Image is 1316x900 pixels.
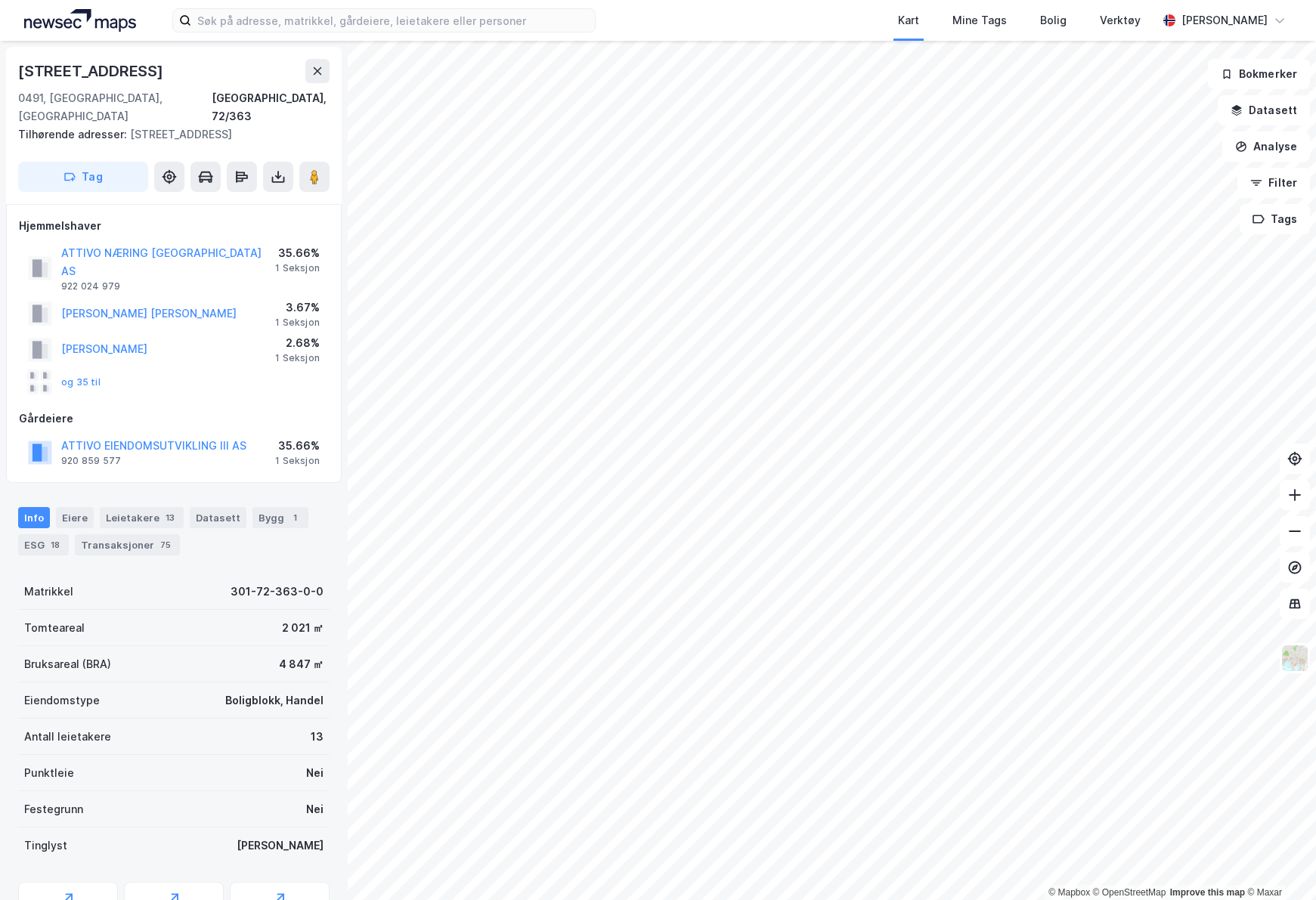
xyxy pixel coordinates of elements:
[163,510,178,525] div: 13
[287,510,302,525] div: 1
[56,507,94,528] div: Eiere
[24,837,67,855] div: Tinglyst
[24,728,111,746] div: Antall leietakere
[18,534,69,555] div: ESG
[19,217,329,235] div: Hjemmelshaver
[1040,11,1067,29] div: Bolig
[275,317,320,329] div: 1 Seksjon
[275,262,320,274] div: 1 Seksjon
[952,11,1007,29] div: Mine Tags
[1208,59,1310,89] button: Bokmerker
[18,89,212,125] div: 0491, [GEOGRAPHIC_DATA], [GEOGRAPHIC_DATA]
[18,125,317,144] div: [STREET_ADDRESS]
[275,334,320,352] div: 2.68%
[1218,95,1310,125] button: Datasett
[61,280,120,292] div: 922 024 979
[275,298,320,317] div: 3.67%
[18,128,130,141] span: Tilhørende adresser:
[157,537,174,552] div: 75
[275,352,320,364] div: 1 Seksjon
[1093,887,1166,898] a: OpenStreetMap
[1048,887,1090,898] a: Mapbox
[19,410,329,428] div: Gårdeiere
[1170,887,1245,898] a: Improve this map
[275,244,320,262] div: 35.66%
[191,9,595,32] input: Søk på adresse, matrikkel, gårdeiere, leietakere eller personer
[237,837,324,855] div: [PERSON_NAME]
[24,583,73,601] div: Matrikkel
[1280,644,1309,673] img: Z
[24,764,74,782] div: Punktleie
[225,691,324,710] div: Boligblokk, Handel
[24,691,100,710] div: Eiendomstype
[311,728,324,746] div: 13
[279,655,324,673] div: 4 847 ㎡
[282,619,324,637] div: 2 021 ㎡
[100,507,184,528] div: Leietakere
[212,89,330,125] div: [GEOGRAPHIC_DATA], 72/363
[48,537,63,552] div: 18
[18,162,148,192] button: Tag
[231,583,324,601] div: 301-72-363-0-0
[190,507,246,528] div: Datasett
[1240,827,1316,900] iframe: Chat Widget
[24,619,85,637] div: Tomteareal
[61,455,121,467] div: 920 859 577
[18,59,166,83] div: [STREET_ADDRESS]
[898,11,919,29] div: Kart
[18,507,50,528] div: Info
[306,800,324,818] div: Nei
[24,655,111,673] div: Bruksareal (BRA)
[24,9,136,32] img: logo.a4113a55bc3d86da70a041830d287a7e.svg
[275,437,320,455] div: 35.66%
[75,534,180,555] div: Transaksjoner
[1222,131,1310,162] button: Analyse
[1181,11,1268,29] div: [PERSON_NAME]
[1240,204,1310,234] button: Tags
[252,507,308,528] div: Bygg
[24,800,83,818] div: Festegrunn
[275,455,320,467] div: 1 Seksjon
[306,764,324,782] div: Nei
[1100,11,1141,29] div: Verktøy
[1240,827,1316,900] div: Kontrollprogram for chat
[1237,168,1310,198] button: Filter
